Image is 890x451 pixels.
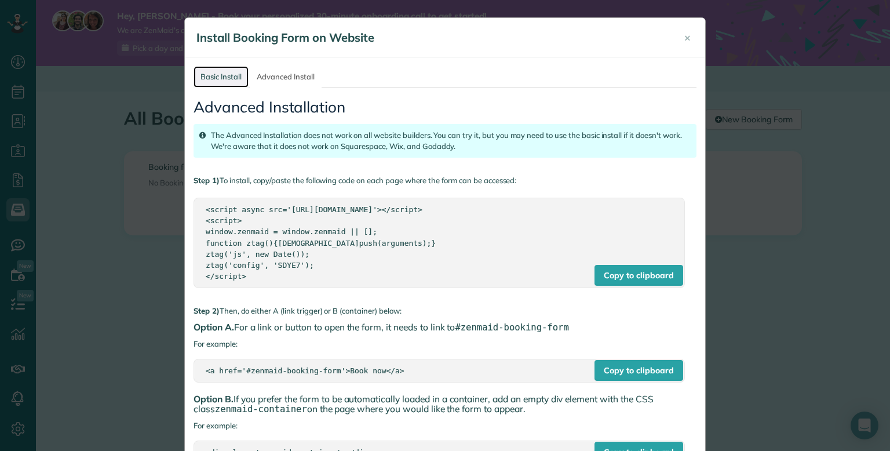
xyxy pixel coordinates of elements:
[684,31,691,44] span: ×
[206,204,673,281] div: <script async src='[URL][DOMAIN_NAME]'></script> <script> window.zenmaid = window.zenmaid || []; ...
[194,124,696,158] div: The Advanced Installation does not work on all website builders. You can try it, but you may need...
[194,175,696,186] p: To install, copy/paste the following code on each page where the form can be accessed:
[194,322,696,333] h4: For a link or button to open the form, it needs to link to
[194,305,696,317] p: Then, do either A (link trigger) or B (container) below:
[206,365,673,376] div: <a href='#zenmaid-booking-form'>Book now</a>
[250,66,322,88] a: Advanced Install
[594,360,683,381] div: Copy to clipboard
[455,322,568,333] span: #zenmaid-booking-form
[194,321,234,333] span: Option A.
[194,176,220,185] strong: Step 1)
[194,66,249,88] a: Basic Install
[194,394,696,414] h4: If you prefer the form to be automatically loaded in a container, add an empty div element with t...
[196,30,666,46] h4: Install Booking Form on Website
[194,306,220,315] strong: Step 2)
[215,404,307,414] span: zenmaid-container
[194,393,234,405] span: Option B.
[676,24,699,52] button: Close
[194,99,696,116] h3: Advanced Installation
[594,265,683,286] div: Copy to clipboard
